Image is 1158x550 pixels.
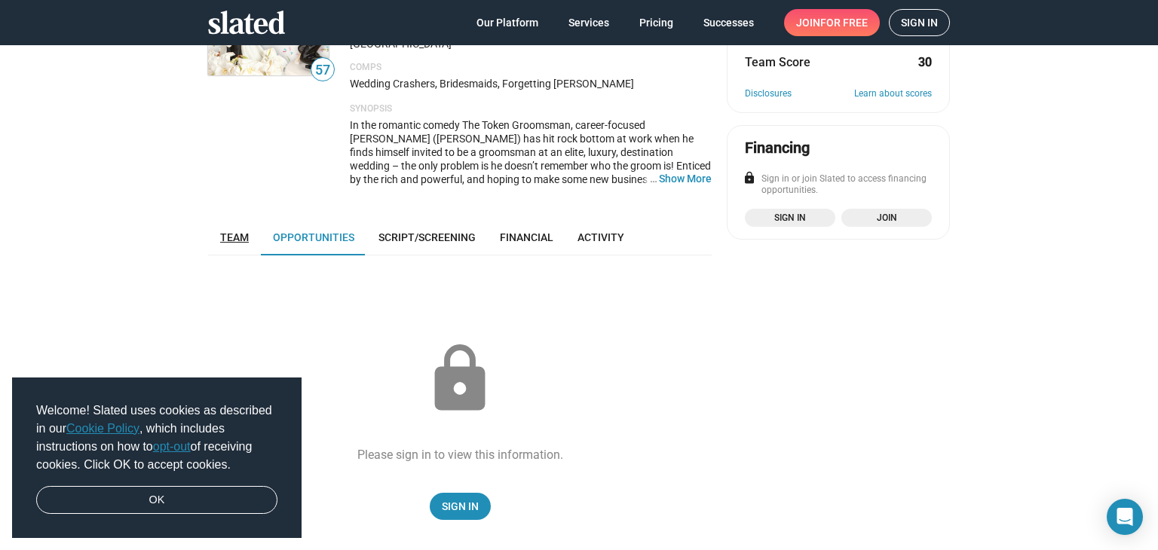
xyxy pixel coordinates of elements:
[627,9,685,36] a: Pricing
[745,54,810,70] dt: Team Score
[350,103,712,115] p: Synopsis
[854,88,932,100] a: Learn about scores
[366,219,488,255] a: Script/Screening
[350,62,712,74] p: Comps
[12,377,302,539] div: cookieconsent
[703,9,754,36] span: Successes
[820,9,868,36] span: for free
[261,219,366,255] a: Opportunities
[745,209,835,227] a: Sign in
[36,402,277,474] span: Welcome! Slated uses cookies as described in our , which includes instructions on how to of recei...
[565,219,636,255] a: Activity
[220,231,249,243] span: Team
[918,54,932,70] dd: 30
[745,173,932,197] div: Sign in or join Slated to access financing opportunities.
[153,440,191,453] a: opt-out
[350,77,712,91] p: Wedding Crashers, Bridesmaids, Forgetting [PERSON_NAME]
[577,231,624,243] span: Activity
[208,219,261,255] a: Team
[745,88,792,100] a: Disclosures
[568,9,609,36] span: Services
[889,9,950,36] a: Sign in
[464,9,550,36] a: Our Platform
[273,231,354,243] span: Opportunities
[796,9,868,36] span: Join
[311,60,334,81] span: 57
[639,9,673,36] span: Pricing
[488,219,565,255] a: Financial
[442,493,479,520] span: Sign In
[422,341,498,417] mat-icon: lock
[476,9,538,36] span: Our Platform
[556,9,621,36] a: Services
[36,486,277,515] a: dismiss cookie message
[430,493,491,520] a: Sign In
[643,172,659,185] span: …
[784,9,880,36] a: Joinfor free
[66,422,139,435] a: Cookie Policy
[500,231,553,243] span: Financial
[691,9,766,36] a: Successes
[841,209,932,227] a: Join
[754,210,826,225] span: Sign in
[378,231,476,243] span: Script/Screening
[850,210,923,225] span: Join
[357,447,563,463] div: Please sign in to view this information.
[1107,499,1143,535] div: Open Intercom Messenger
[659,172,712,185] button: …Show More
[743,171,756,185] mat-icon: lock
[745,138,810,158] div: Financing
[901,10,938,35] span: Sign in
[350,119,711,240] span: In the romantic comedy The Token Groomsman, career-focused [PERSON_NAME] ([PERSON_NAME]) has hit ...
